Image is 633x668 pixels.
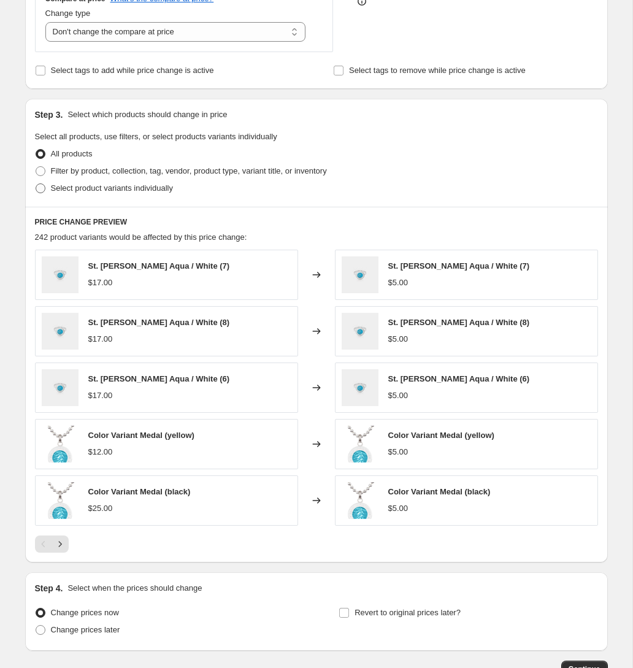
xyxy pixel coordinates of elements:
[88,318,230,327] span: St. [PERSON_NAME] Aqua / White (8)
[51,183,173,193] span: Select product variants individually
[88,390,113,402] div: $17.00
[35,217,598,227] h6: PRICE CHANGE PREVIEW
[35,132,277,141] span: Select all products, use filters, or select products variants individually
[88,502,113,515] div: $25.00
[51,149,93,158] span: All products
[388,318,530,327] span: St. [PERSON_NAME] Aqua / White (8)
[42,369,79,406] img: aqwh_80x.jpg
[51,608,119,617] span: Change prices now
[388,446,409,458] div: $5.00
[88,374,230,383] span: St. [PERSON_NAME] Aqua / White (6)
[355,608,461,617] span: Revert to original prices later?
[35,109,63,121] h2: Step 3.
[388,261,530,271] span: St. [PERSON_NAME] Aqua / White (7)
[388,390,409,402] div: $5.00
[42,313,79,350] img: aqwh_80x.jpg
[388,431,494,440] span: Color Variant Medal (yellow)
[388,333,409,345] div: $5.00
[388,502,409,515] div: $5.00
[42,482,79,519] img: product1_80x.png
[342,369,378,406] img: aqwh_80x.jpg
[88,277,113,289] div: $17.00
[349,66,526,75] span: Select tags to remove while price change is active
[51,166,327,175] span: Filter by product, collection, tag, vendor, product type, variant title, or inventory
[35,536,69,553] nav: Pagination
[51,625,120,634] span: Change prices later
[88,333,113,345] div: $17.00
[42,426,79,463] img: product1_80x.png
[88,261,230,271] span: St. [PERSON_NAME] Aqua / White (7)
[388,374,530,383] span: St. [PERSON_NAME] Aqua / White (6)
[67,582,202,594] p: Select when the prices should change
[388,487,491,496] span: Color Variant Medal (black)
[342,313,378,350] img: aqwh_80x.jpg
[88,431,194,440] span: Color Variant Medal (yellow)
[67,109,227,121] p: Select which products should change in price
[342,256,378,293] img: aqwh_80x.jpg
[88,446,113,458] div: $12.00
[35,582,63,594] h2: Step 4.
[45,9,91,18] span: Change type
[52,536,69,553] button: Next
[51,66,214,75] span: Select tags to add while price change is active
[88,487,191,496] span: Color Variant Medal (black)
[35,232,247,242] span: 242 product variants would be affected by this price change:
[42,256,79,293] img: aqwh_80x.jpg
[388,277,409,289] div: $5.00
[342,482,378,519] img: product1_80x.png
[342,426,378,463] img: product1_80x.png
